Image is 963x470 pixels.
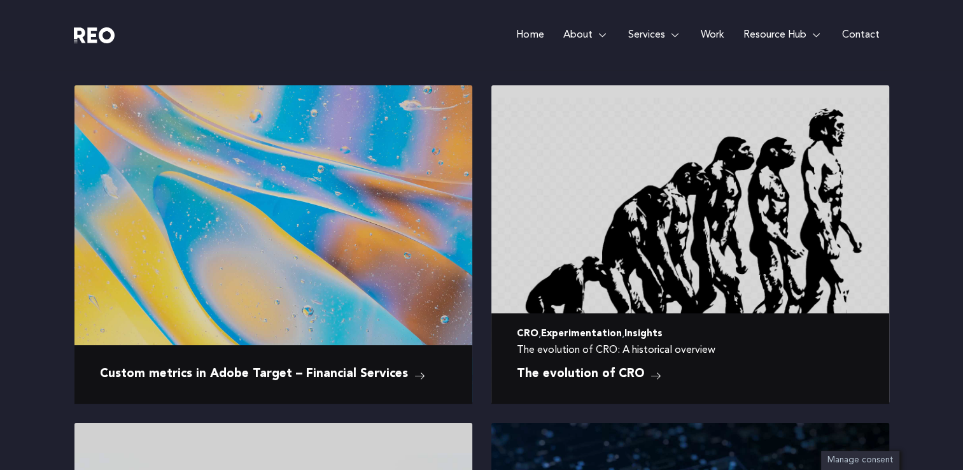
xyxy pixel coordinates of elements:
[517,326,864,343] li: , ,
[517,326,538,343] a: CRO
[517,343,864,358] div: The evolution of CRO: A historical overview
[517,364,663,385] a: The evolution of CRO
[624,326,663,343] a: Insights
[517,364,644,385] span: The evolution of CRO
[541,326,622,343] a: Experimentation
[100,364,427,385] a: Custom metrics in Adobe Target – Financial Services
[827,456,893,464] span: Manage consent
[100,364,408,385] span: Custom metrics in Adobe Target – Financial Services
